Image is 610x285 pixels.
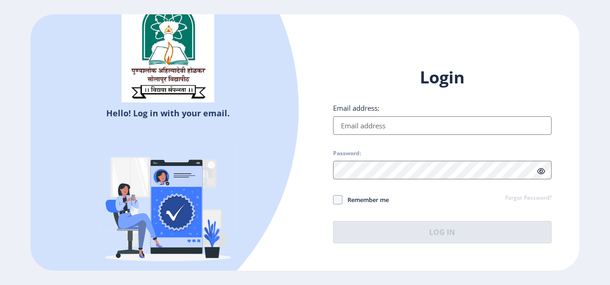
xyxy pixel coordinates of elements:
img: Verified-rafiki.svg [87,122,249,285]
button: Log In [333,221,552,243]
input: Email address [333,116,552,135]
span: Remember me [342,194,389,205]
label: Password: [333,150,361,157]
h1: Login [333,66,552,89]
label: Email address: [333,103,379,113]
a: Forgot Password? [505,194,552,203]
